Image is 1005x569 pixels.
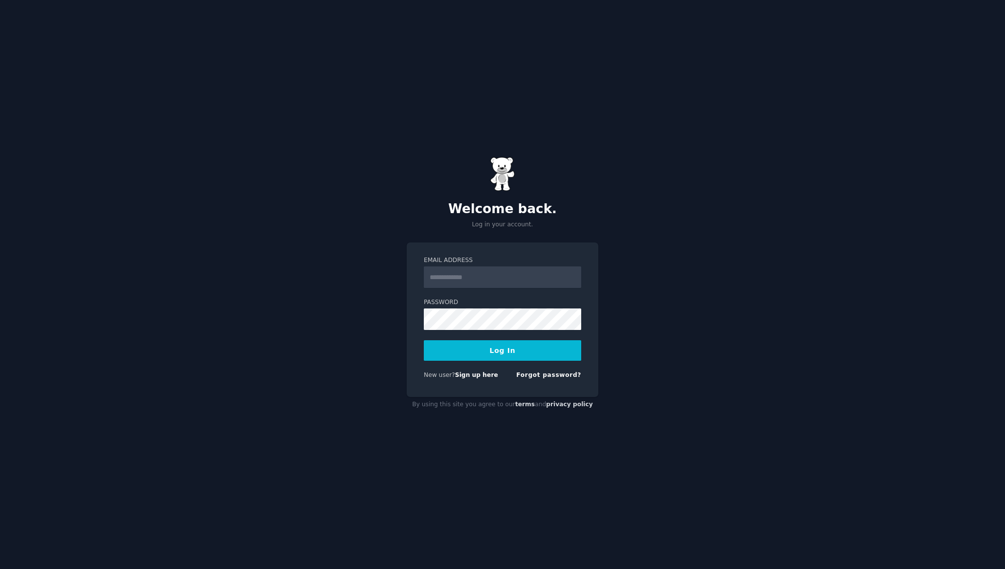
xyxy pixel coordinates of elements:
[424,340,581,361] button: Log In
[455,372,498,378] a: Sign up here
[546,401,593,408] a: privacy policy
[407,397,598,413] div: By using this site you agree to our and
[490,157,515,191] img: Gummy Bear
[424,256,581,265] label: Email Address
[515,401,535,408] a: terms
[424,298,581,307] label: Password
[516,372,581,378] a: Forgot password?
[407,201,598,217] h2: Welcome back.
[424,372,455,378] span: New user?
[407,220,598,229] p: Log in your account.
